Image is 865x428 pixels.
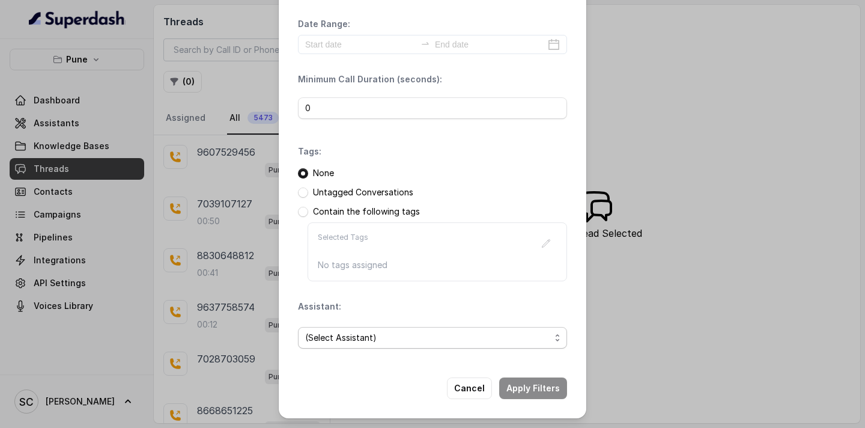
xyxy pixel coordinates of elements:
input: End date [435,38,545,51]
p: No tags assigned [318,259,557,271]
p: Assistant: [298,301,341,313]
p: None [313,167,334,179]
span: to [420,38,430,48]
span: (Select Assistant) [305,331,550,345]
p: Tags: [298,145,321,157]
p: Untagged Conversations [313,186,413,198]
p: Minimum Call Duration (seconds): [298,73,442,85]
p: Selected Tags [318,233,368,254]
p: Contain the following tags [313,206,420,218]
p: Date Range: [298,18,350,30]
button: (Select Assistant) [298,327,567,349]
button: Apply Filters [499,378,567,399]
button: Cancel [447,378,492,399]
span: swap-right [420,38,430,48]
input: Start date [305,38,416,51]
